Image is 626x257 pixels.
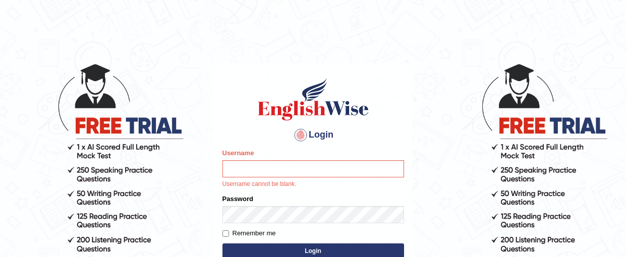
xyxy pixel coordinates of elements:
label: Username [222,148,254,158]
label: Remember me [222,228,276,238]
label: Password [222,194,253,204]
img: Logo of English Wise sign in for intelligent practice with AI [256,77,371,122]
input: Remember me [222,230,229,237]
p: Username cannot be blank. [222,180,404,189]
h4: Login [222,127,404,143]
